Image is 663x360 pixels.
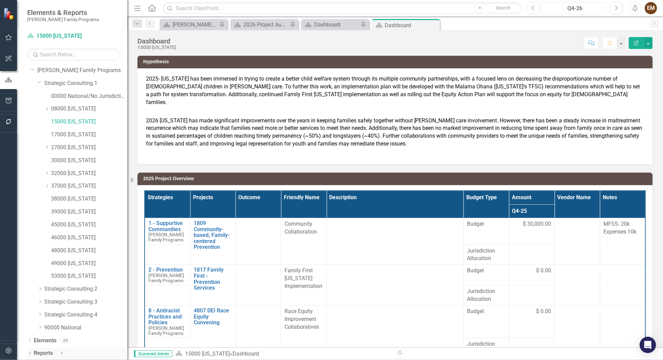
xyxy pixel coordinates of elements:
[60,338,71,343] div: 29
[194,220,232,250] a: 1809 Community-based, Family-centered Prevention
[148,273,184,283] span: [PERSON_NAME] Family Programs
[51,221,127,229] a: 45000 [US_STATE]
[600,306,646,358] td: Double-Click to Edit
[51,157,127,165] a: 30000 [US_STATE]
[51,182,127,190] a: 37000 [US_STATE]
[27,17,99,22] small: [PERSON_NAME] Family Programs
[34,349,53,357] a: Reports
[51,170,127,177] a: 32000 [US_STATE]
[143,59,649,64] h3: Hypothesis
[385,21,438,30] div: Dashboard
[464,218,509,245] td: Double-Click to Edit
[467,220,506,228] span: Budget
[146,116,644,148] p: 2026 [US_STATE] has made significant improvements over the years in keeping families safely toget...
[194,308,232,326] a: 4807 DEI Race Equity Convening
[148,220,187,232] a: 1 - Supportive Communities
[51,272,127,280] a: 53000 [US_STATE]
[51,208,127,216] a: 39000 [US_STATE]
[243,20,288,29] div: 2026 Project Audit Dashboard
[51,131,127,139] a: 17000 [US_STATE]
[51,118,127,126] a: 15000 [US_STATE]
[51,247,127,255] a: 48000 [US_STATE]
[464,306,509,338] td: Double-Click to Edit
[285,267,322,289] span: Family First [US_STATE] Implementation
[281,265,327,306] td: Double-Click to Edit
[496,5,511,11] span: Search
[600,265,646,306] td: Double-Click to Edit
[509,306,555,338] td: Double-Click to Edit
[146,75,644,115] p: 2025- [US_STATE] has been immersed in trying to create a better child welfare system through its ...
[190,306,236,358] td: Double-Click to Edit Right Click for Context Menu
[327,265,464,306] td: Double-Click to Edit
[3,8,15,20] img: ClearPoint Strategy
[51,144,127,152] a: 27000 [US_STATE]
[555,218,600,264] td: Double-Click to Edit
[509,245,555,265] td: Double-Click to Edit
[163,2,522,14] input: Search ClearPoint...
[645,2,657,14] button: EM
[44,298,127,306] a: Strategic Consulting 3
[176,350,390,358] div: »
[44,285,127,293] a: Strategic Consulting 2
[236,218,281,264] td: Double-Click to Edit
[161,20,217,29] a: [PERSON_NAME] Overview
[464,338,509,358] td: Double-Click to Edit
[236,265,281,306] td: Double-Click to Edit
[464,286,509,306] td: Double-Click to Edit
[44,324,127,332] a: 90000 National
[544,4,606,13] div: Q4-26
[145,218,190,245] td: Double-Click to Edit Right Click for Context Menu
[600,218,646,264] td: Double-Click to Edit
[536,267,551,275] span: $ 0.00
[44,80,127,87] a: Strategic Consulting 1
[523,220,551,228] span: $ 30,000.00
[134,350,172,357] span: Scorecard Admin
[467,247,506,263] span: Jurisdiction Allocation
[190,218,236,264] td: Double-Click to Edit Right Click for Context Menu
[51,195,127,203] a: 38000 [US_STATE]
[51,234,127,242] a: 46000 [US_STATE]
[138,37,176,45] div: Dashboard
[509,338,555,358] td: Double-Click to Edit
[236,306,281,358] td: Double-Click to Edit
[467,288,506,303] span: Jurisdiction Allocation
[285,308,319,330] span: Race Equity Improvement Collaboratives
[138,45,176,50] div: 15000 [US_STATE]
[148,232,184,242] span: [PERSON_NAME] Family Programs
[486,3,520,13] button: Search
[555,306,600,358] td: Double-Click to Edit
[190,265,236,306] td: Double-Click to Edit Right Click for Context Menu
[51,105,127,113] a: 08000 [US_STATE]
[509,265,555,286] td: Double-Click to Edit
[143,176,649,181] h3: 2025 Project Overview
[640,337,656,353] div: Open Intercom Messenger
[173,20,217,29] div: [PERSON_NAME] Overview
[185,350,230,357] a: 15000 [US_STATE]
[51,260,127,268] a: 49000 [US_STATE]
[467,308,506,315] span: Budget
[327,218,464,264] td: Double-Click to Edit
[536,308,551,315] span: $ 0.00
[37,67,127,74] a: [PERSON_NAME] Family Programs
[145,306,190,338] td: Double-Click to Edit Right Click for Context Menu
[27,8,99,17] span: Elements & Reports
[303,20,359,29] a: Dashboard
[27,32,112,40] a: 15000 [US_STATE]
[56,350,67,356] div: 7
[148,325,184,336] span: [PERSON_NAME] Family Programs
[467,340,506,356] span: Jurisdiction Allocation
[542,2,608,14] button: Q4-26
[27,49,120,61] input: Search Below...
[281,218,327,264] td: Double-Click to Edit
[555,265,600,306] td: Double-Click to Edit
[467,267,506,275] span: Budget
[232,350,259,357] div: Dashboard
[464,245,509,265] td: Double-Click to Edit
[148,308,187,326] a: 8 - Antiracist Practices and Policies
[509,218,555,245] td: Double-Click to Edit
[148,267,187,273] a: 2 - Prevention
[281,306,327,358] td: Double-Click to Edit
[145,265,190,286] td: Double-Click to Edit Right Click for Context Menu
[51,92,127,100] a: 00000 National/No Jurisdiction (SC1)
